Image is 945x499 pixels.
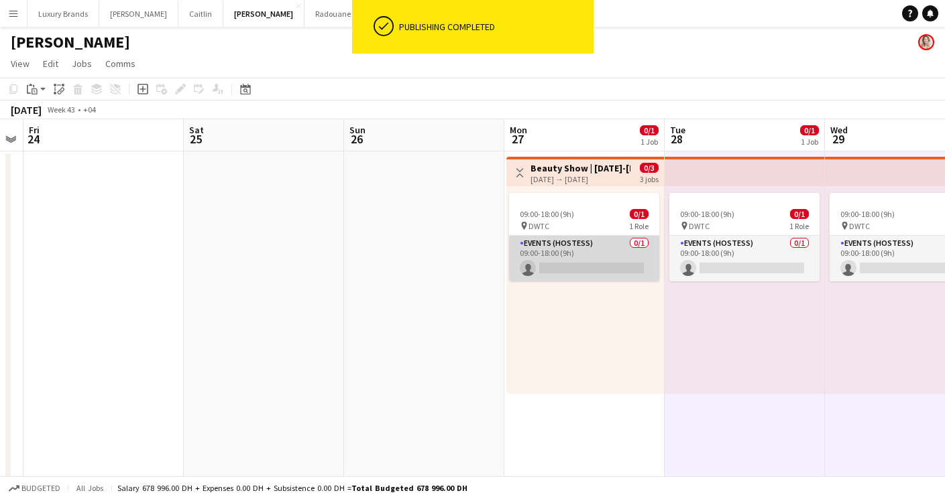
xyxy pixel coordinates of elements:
[178,1,223,27] button: Caitlin
[117,483,467,493] div: Salary 678 996.00 DH + Expenses 0.00 DH + Subsistence 0.00 DH =
[72,58,92,70] span: Jobs
[21,484,60,493] span: Budgeted
[918,34,934,50] app-user-avatar: Kelly Burt
[399,21,588,33] div: Publishing completed
[7,481,62,496] button: Budgeted
[27,1,99,27] button: Luxury Brands
[529,221,549,231] span: DWTC
[508,131,527,147] span: 27
[510,124,527,136] span: Mon
[5,55,35,72] a: View
[187,131,204,147] span: 25
[680,209,734,219] span: 09:00-18:00 (9h)
[640,163,659,173] span: 0/3
[689,221,710,231] span: DWTC
[670,124,685,136] span: Tue
[27,131,40,147] span: 24
[790,209,809,219] span: 0/1
[66,55,97,72] a: Jobs
[38,55,64,72] a: Edit
[641,137,658,147] div: 1 Job
[789,221,809,231] span: 1 Role
[99,1,178,27] button: [PERSON_NAME]
[100,55,141,72] a: Comms
[849,221,870,231] span: DWTC
[531,174,630,184] div: [DATE] → [DATE]
[801,137,818,147] div: 1 Job
[629,221,649,231] span: 1 Role
[840,209,895,219] span: 09:00-18:00 (9h)
[11,58,30,70] span: View
[669,236,820,281] app-card-role: Events (Hostess)0/109:00-18:00 (9h)
[640,125,659,135] span: 0/1
[531,162,630,174] h3: Beauty Show | [DATE]-[DATE] | DWTC
[349,124,366,136] span: Sun
[800,125,819,135] span: 0/1
[520,209,574,219] span: 09:00-18:00 (9h)
[11,32,130,52] h1: [PERSON_NAME]
[830,124,848,136] span: Wed
[630,209,649,219] span: 0/1
[105,58,135,70] span: Comms
[74,483,106,493] span: All jobs
[669,193,820,281] app-job-card: 09:00-18:00 (9h)0/1 DWTC1 RoleEvents (Hostess)0/109:00-18:00 (9h)
[189,124,204,136] span: Sat
[351,483,467,493] span: Total Budgeted 678 996.00 DH
[640,173,659,184] div: 3 jobs
[83,104,96,115] div: +04
[668,131,685,147] span: 28
[509,193,659,281] app-job-card: 09:00-18:00 (9h)0/1 DWTC1 RoleEvents (Hostess)0/109:00-18:00 (9h)
[509,236,659,281] app-card-role: Events (Hostess)0/109:00-18:00 (9h)
[347,131,366,147] span: 26
[223,1,304,27] button: [PERSON_NAME]
[44,104,78,115] span: Week 43
[43,58,58,70] span: Edit
[11,103,42,117] div: [DATE]
[304,1,362,27] button: Radouane
[29,124,40,136] span: Fri
[828,131,848,147] span: 29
